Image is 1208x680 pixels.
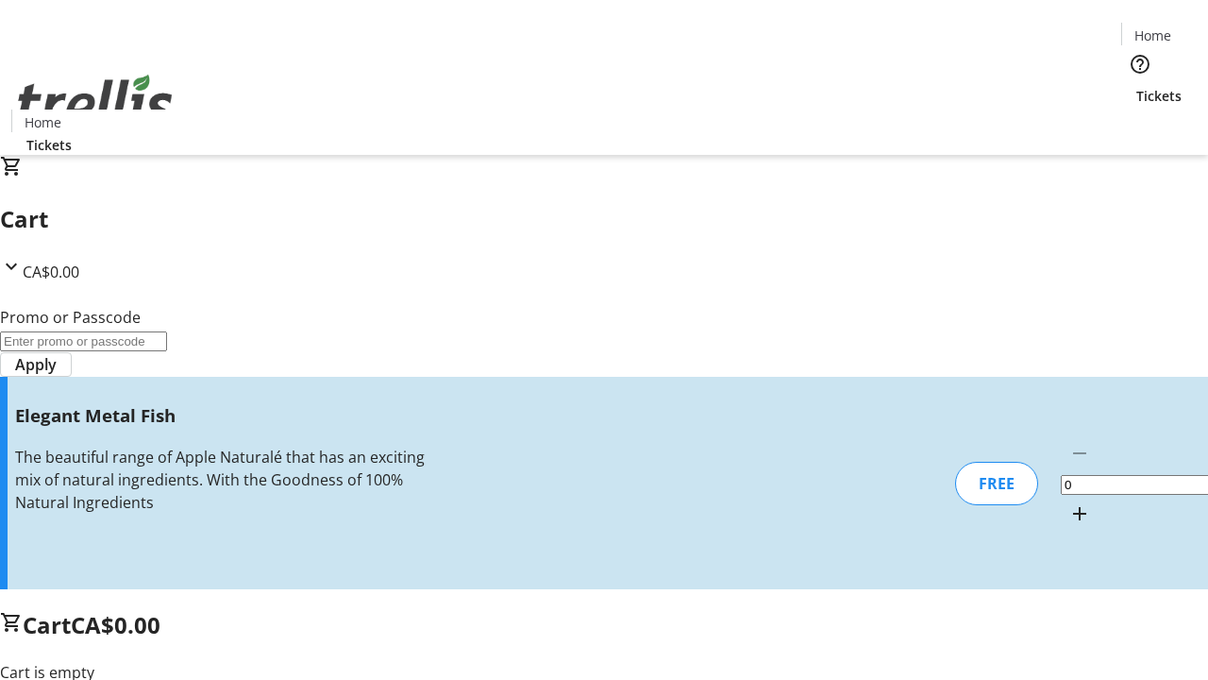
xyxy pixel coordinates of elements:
span: Apply [15,353,57,376]
a: Home [12,112,73,132]
a: Tickets [1121,86,1197,106]
button: Help [1121,45,1159,83]
h3: Elegant Metal Fish [15,402,428,429]
a: Tickets [11,135,87,155]
span: CA$0.00 [71,609,160,640]
img: Orient E2E Organization UAVHv5vGTi's Logo [11,54,179,148]
button: Cart [1121,106,1159,144]
span: CA$0.00 [23,262,79,282]
a: Home [1122,25,1183,45]
span: Tickets [26,135,72,155]
div: FREE [955,462,1038,505]
span: Home [25,112,61,132]
button: Increment by one [1061,495,1099,533]
span: Home [1134,25,1171,45]
div: The beautiful range of Apple Naturalé that has an exciting mix of natural ingredients. With the G... [15,446,428,514]
span: Tickets [1136,86,1182,106]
